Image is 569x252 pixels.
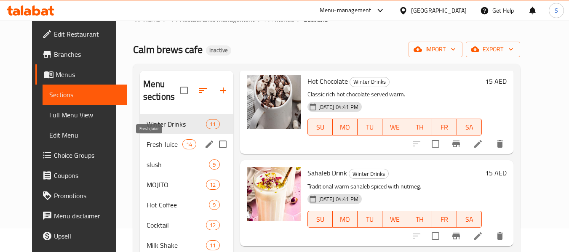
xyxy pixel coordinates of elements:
div: slush9 [140,154,233,175]
div: Cocktail12 [140,215,233,235]
a: Menus [264,14,294,25]
span: Fresh Juice [147,139,182,149]
div: items [206,180,219,190]
div: items [209,159,219,170]
span: Full Menu View [49,110,120,120]
nav: breadcrumb [133,14,520,25]
span: Choice Groups [54,150,120,160]
button: TU [358,119,382,135]
button: TU [358,211,382,228]
div: items [206,240,219,250]
span: Promotions [54,191,120,201]
span: Select all sections [175,82,193,99]
button: edit [203,138,216,151]
div: Hot Coffee9 [140,195,233,215]
span: S [555,6,558,15]
a: Upsell [35,226,127,246]
span: 12 [206,181,219,189]
button: delete [490,226,510,246]
li: / [258,14,261,24]
span: Calm brews cafe [133,40,203,59]
button: SA [457,211,482,228]
button: SA [457,119,482,135]
button: SU [307,211,333,228]
button: MO [333,211,358,228]
span: Edit Menu [49,130,120,140]
span: export [473,44,513,55]
span: Sahaleb Drink [307,167,347,179]
span: Sort sections [193,80,213,101]
div: items [182,139,196,149]
h6: 15 AED [485,75,507,87]
a: Branches [35,44,127,64]
span: slush [147,159,209,170]
button: delete [490,134,510,154]
li: / [163,14,166,24]
a: Menu disclaimer [35,206,127,226]
span: 12 [206,221,219,229]
span: Branches [54,49,120,59]
span: MO [336,213,354,225]
span: WE [386,213,404,225]
span: TU [361,213,379,225]
a: Menus [35,64,127,85]
span: Winter Drinks [349,169,388,179]
span: Menus [275,14,294,24]
span: Restaurants management [180,14,255,24]
button: MO [333,119,358,135]
span: 14 [183,141,195,149]
span: Menus [56,69,120,80]
span: Inactive [206,47,231,54]
div: items [209,200,219,210]
span: SA [460,213,478,225]
div: Winter Drinks [350,77,390,87]
p: Traditional warm sahaleb spiced with nutmeg. [307,181,482,192]
span: Select to update [427,135,444,153]
span: Upsell [54,231,120,241]
a: Edit Menu [43,125,127,145]
a: Full Menu View [43,105,127,125]
span: Edit Restaurant [54,29,120,39]
div: Inactive [206,45,231,56]
div: MOJITO12 [140,175,233,195]
span: 11 [206,241,219,249]
a: Coupons [35,165,127,186]
span: MO [336,121,354,133]
button: FR [432,119,457,135]
span: [DATE] 04:41 PM [315,195,362,203]
span: Winter Drinks [147,119,206,129]
div: items [206,220,219,230]
button: Branch-specific-item [446,226,466,246]
span: 11 [206,120,219,128]
button: export [466,42,520,57]
a: Edit menu item [473,231,483,241]
li: / [297,14,300,24]
div: Winter Drinks [349,169,389,179]
span: Coupons [54,170,120,180]
div: Fresh Juice14edit [140,134,233,154]
button: WE [382,211,407,228]
span: FR [435,121,454,133]
span: SA [460,121,478,133]
img: Sahaleb Drink [247,167,301,221]
span: Hot Coffee [147,200,209,210]
button: SU [307,119,333,135]
span: WE [386,121,404,133]
button: FR [432,211,457,228]
span: TH [411,121,429,133]
a: Sections [43,85,127,105]
span: Milk Shake [147,240,206,250]
a: Edit menu item [473,139,483,149]
button: import [409,42,462,57]
span: MOJITO [147,180,206,190]
span: Hot Chocolate [307,75,348,88]
button: Branch-specific-item [446,134,466,154]
span: 9 [209,161,219,169]
span: Cocktail [147,220,206,230]
a: Choice Groups [35,145,127,165]
span: Select to update [427,227,444,245]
